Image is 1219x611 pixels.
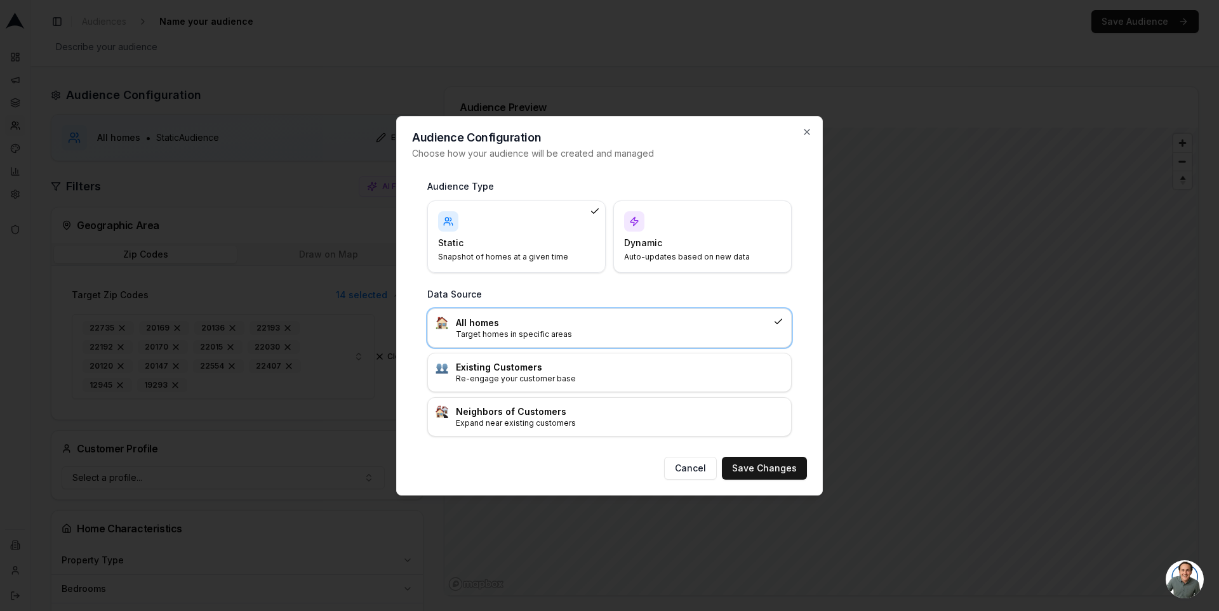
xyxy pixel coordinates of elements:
[412,132,807,143] h2: Audience Configuration
[456,329,768,339] p: Target homes in specific areas
[456,361,783,374] h3: Existing Customers
[624,237,766,249] h4: Dynamic
[427,397,792,437] div: :house_buildings:Neighbors of CustomersExpand near existing customers
[456,418,783,428] p: Expand near existing customers
[664,457,717,480] button: Cancel
[427,308,792,348] div: :house:All homesTarget homes in specific areas
[438,237,580,249] h4: Static
[427,180,792,193] h3: Audience Type
[427,353,792,392] div: :busts_in_silhouette:Existing CustomersRe-engage your customer base
[456,317,768,329] h3: All homes
[722,457,807,480] button: Save Changes
[456,405,783,418] h3: Neighbors of Customers
[438,252,580,262] p: Snapshot of homes at a given time
[427,288,792,301] h3: Data Source
[436,405,448,418] img: :house_buildings:
[624,252,766,262] p: Auto-updates based on new data
[456,374,783,384] p: Re-engage your customer base
[412,147,807,160] p: Choose how your audience will be created and managed
[613,200,792,273] div: DynamicAuto-updates based on new data
[427,200,606,273] div: StaticSnapshot of homes at a given time
[436,361,448,374] img: :busts_in_silhouette:
[436,317,448,329] img: :house:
